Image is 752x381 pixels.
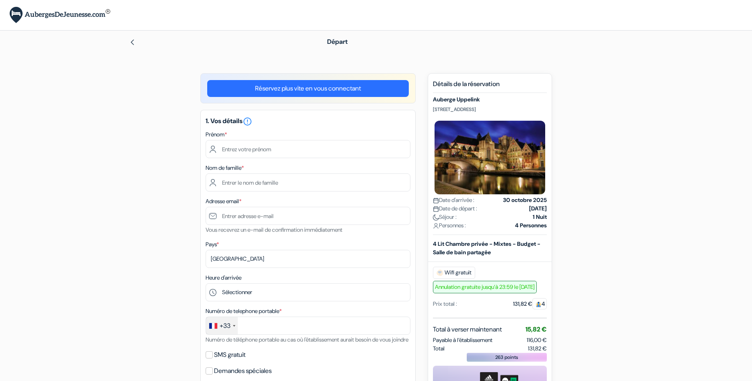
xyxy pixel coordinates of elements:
span: 263 points [495,354,518,361]
strong: 4 Personnes [515,221,547,230]
div: France: +33 [206,317,238,334]
img: user_icon.svg [433,223,439,229]
label: Heure d'arrivée [206,274,241,282]
strong: 30 octobre 2025 [503,196,547,204]
img: free_wifi.svg [437,270,443,276]
input: Entrer adresse e-mail [206,207,410,225]
div: Prix total : [433,300,457,308]
span: Total [433,344,445,353]
span: Date d'arrivée : [433,196,474,204]
span: Personnes : [433,221,466,230]
label: Nom de famille [206,164,244,172]
span: Séjour : [433,213,457,221]
input: Entrez votre prénom [206,140,410,158]
img: AubergesDeJeunesse.com [10,7,110,23]
i: error_outline [243,117,252,126]
a: error_outline [243,117,252,125]
small: Numéro de téléphone portable au cas où l'établissement aurait besoin de vous joindre [206,336,408,343]
span: Date de départ : [433,204,477,213]
span: 131,82 € [528,344,547,353]
h5: Détails de la réservation [433,80,547,93]
label: Adresse email [206,197,241,206]
h5: Auberge Uppelink [433,96,547,103]
img: calendar.svg [433,198,439,204]
span: Annulation gratuite jusqu’à 23:59 le [DATE] [433,281,537,293]
a: Réservez plus vite en vous connectant [207,80,409,97]
b: 4 Lit Chambre privée - Mixtes - Budget - Salle de bain partagée [433,240,540,256]
img: calendar.svg [433,206,439,212]
h5: 1. Vos détails [206,117,410,126]
img: moon.svg [433,214,439,220]
label: Numéro de telephone portable [206,307,282,315]
div: 131,82 € [513,300,547,308]
span: Wifi gratuit [433,267,475,279]
span: Total à verser maintenant [433,325,502,334]
span: 4 [532,298,547,309]
span: Payable à l’établissement [433,336,492,344]
label: Prénom [206,130,227,139]
img: guest.svg [536,301,542,307]
div: +33 [220,321,231,331]
label: SMS gratuit [214,349,245,360]
input: Entrer le nom de famille [206,173,410,192]
label: Demandes spéciales [214,365,272,377]
span: Départ [327,37,348,46]
p: [STREET_ADDRESS] [433,106,547,113]
strong: [DATE] [529,204,547,213]
img: left_arrow.svg [129,39,136,45]
span: 15,82 € [525,325,547,334]
strong: 1 Nuit [533,213,547,221]
span: 116,00 € [527,336,547,344]
label: Pays [206,240,219,249]
small: Vous recevrez un e-mail de confirmation immédiatement [206,226,342,233]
